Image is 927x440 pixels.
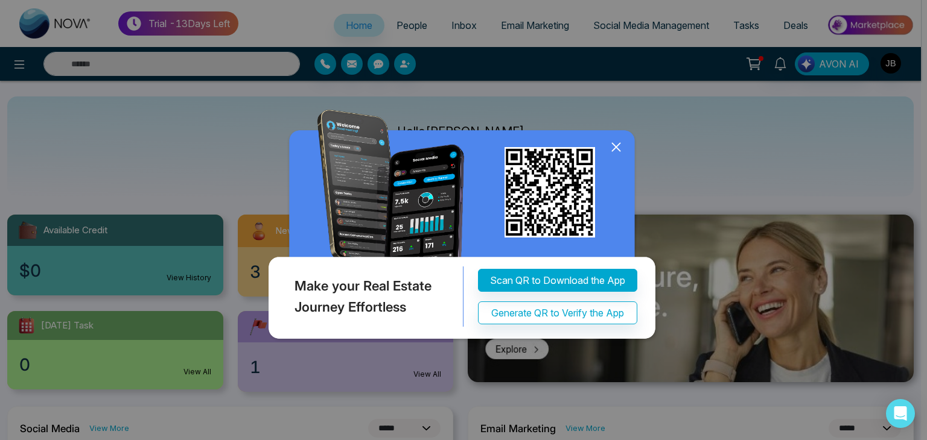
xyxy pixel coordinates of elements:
[886,399,915,428] div: Open Intercom Messenger
[478,269,637,292] button: Scan QR to Download the App
[266,266,463,327] div: Make your Real Estate Journey Effortless
[505,147,595,237] img: qr_for_download_app.png
[266,110,661,344] img: QRModal
[478,301,637,324] button: Generate QR to Verify the App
